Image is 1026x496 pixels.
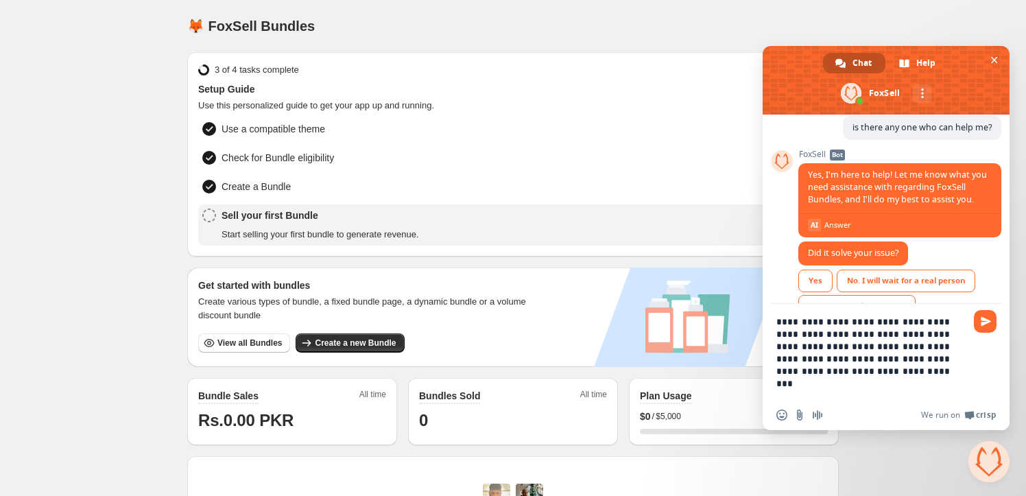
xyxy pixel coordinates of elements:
[823,53,885,73] a: Chat
[798,295,916,318] a: No. I want to keep going.
[921,410,960,421] span: We run on
[222,122,325,136] span: Use a compatible theme
[887,53,949,73] a: Help
[808,219,821,231] span: AI
[217,338,282,349] span: View all Bundles
[419,389,480,403] h2: Bundles Sold
[198,295,539,322] span: Create various types of bundle, a fixed bundle page, a dynamic bundle or a volume discount bundle
[776,304,968,400] textarea: Compose your message...
[798,150,1001,159] span: FoxSell
[640,410,651,423] span: $ 0
[830,150,845,161] span: Bot
[222,209,419,222] span: Sell your first Bundle
[976,410,996,421] span: Crisp
[916,53,935,73] span: Help
[198,82,828,96] span: Setup Guide
[222,180,291,193] span: Create a Bundle
[198,410,386,432] h1: Rs.0.00 PKR
[794,410,805,421] span: Send a file
[921,410,996,421] a: We run onCrisp
[798,270,833,292] a: Yes
[837,270,975,292] a: No. I will wait for a real person
[987,53,1001,67] span: Close chat
[808,169,987,205] span: Yes, I'm here to help! Let me know what you need assistance with regarding FoxSell Bundles, and I...
[974,310,997,333] span: Send
[198,389,259,403] h2: Bundle Sales
[419,410,607,432] h1: 0
[852,53,872,73] span: Chat
[222,151,334,165] span: Check for Bundle eligibility
[215,63,299,77] span: 3 of 4 tasks complete
[198,279,539,292] h3: Get started with bundles
[222,228,419,241] span: Start selling your first bundle to generate revenue.
[315,338,396,349] span: Create a new Bundle
[296,333,404,353] button: Create a new Bundle
[968,441,1010,482] a: Close chat
[824,219,992,231] span: Answer
[198,99,828,113] span: Use this personalized guide to get your app up and running.
[198,333,290,353] button: View all Bundles
[852,121,992,133] span: is there any one who can help me?
[640,410,828,423] div: /
[808,247,898,259] span: Did it solve your issue?
[656,411,681,422] span: $5,000
[187,18,315,34] h1: 🦊 FoxSell Bundles
[359,389,386,404] span: All time
[776,410,787,421] span: Insert an emoji
[580,389,607,404] span: All time
[812,410,823,421] span: Audio message
[640,389,691,403] h2: Plan Usage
